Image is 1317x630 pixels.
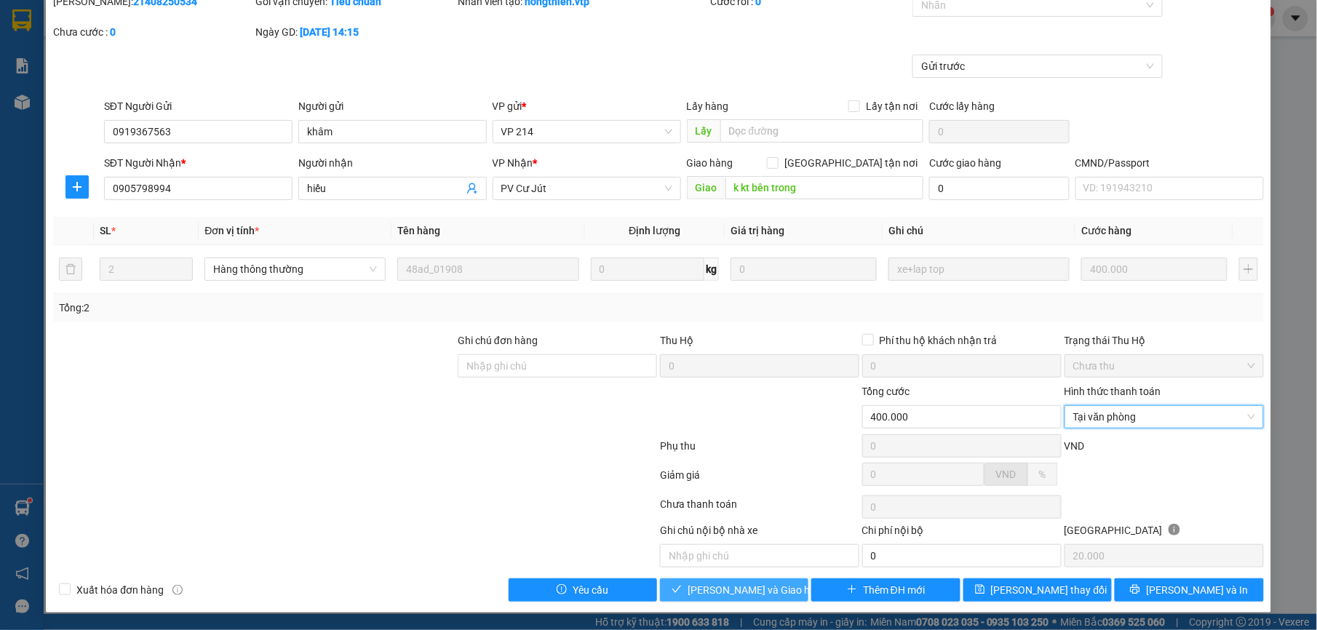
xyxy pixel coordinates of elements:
span: Giá trị hàng [731,225,784,236]
span: exclamation-circle [557,584,567,596]
span: Cước hàng [1081,225,1131,236]
span: VP Nhận [493,157,533,169]
span: Thêm ĐH mới [863,582,925,598]
span: Tại văn phòng [1073,406,1255,428]
span: Lấy [687,119,720,143]
input: VD: Bàn, Ghế [397,258,578,281]
div: Ghi chú nội bộ nhà xe [660,522,859,544]
button: save[PERSON_NAME] thay đổi [963,578,1112,602]
input: Ghi chú đơn hàng [458,354,657,378]
button: printer[PERSON_NAME] và In [1115,578,1263,602]
span: Nơi nhận: [111,101,135,122]
span: % [1039,468,1046,480]
span: Chưa thu [1073,355,1255,377]
label: Ghi chú đơn hàng [458,335,538,346]
span: [GEOGRAPHIC_DATA] tận nơi [779,155,923,171]
div: Chưa cước : [53,24,252,40]
span: Nơi gửi: [15,101,30,122]
span: [PERSON_NAME] thay đổi [991,582,1107,598]
span: printer [1130,584,1140,596]
span: [PERSON_NAME] và In [1146,582,1248,598]
input: 0 [731,258,877,281]
button: plus [1239,258,1258,281]
div: [GEOGRAPHIC_DATA] [1065,522,1264,544]
div: Tổng: 2 [59,300,509,316]
span: Yêu cầu [573,582,608,598]
span: VND [996,468,1016,480]
div: Phụ thu [658,438,861,463]
input: Dọc đường [720,119,924,143]
span: PV Cư Jút [49,102,81,110]
input: Dọc đường [725,176,924,199]
div: Chưa thanh toán [658,496,861,522]
div: VP gửi [493,98,681,114]
div: Người gửi [298,98,487,114]
div: CMND/Passport [1075,155,1264,171]
span: Lấy hàng [687,100,729,112]
input: Nhập ghi chú [660,544,859,567]
span: plus [66,181,88,193]
div: Ngày GD: [255,24,455,40]
span: 09:34:27 [DATE] [138,65,205,76]
div: Người nhận [298,155,487,171]
span: Thu Hộ [660,335,693,346]
label: Cước lấy hàng [929,100,995,112]
div: SĐT Người Gửi [104,98,293,114]
span: Gửi trước [921,55,1153,77]
div: Trạng thái Thu Hộ [1065,332,1264,348]
input: Cước giao hàng [929,177,1069,200]
span: Giao [687,176,725,199]
label: Cước giao hàng [929,157,1001,169]
button: delete [59,258,82,281]
span: Xuất hóa đơn hàng [71,582,170,598]
span: Tên hàng [397,225,440,236]
input: 0 [1081,258,1228,281]
strong: BIÊN NHẬN GỬI HÀNG HOÁ [50,87,169,98]
span: Định lượng [629,225,680,236]
div: SĐT Người Nhận [104,155,293,171]
button: plusThêm ĐH mới [811,578,960,602]
input: Ghi Chú [888,258,1070,281]
span: save [975,584,985,596]
span: user-add [466,183,478,194]
b: [DATE] 14:15 [300,26,359,38]
span: Giao hàng [687,157,733,169]
th: Ghi chú [883,217,1075,245]
span: CJ08250195 [147,55,205,65]
button: exclamation-circleYêu cầu [509,578,657,602]
strong: CÔNG TY TNHH [GEOGRAPHIC_DATA] 214 QL13 - P.26 - Q.BÌNH THẠNH - TP HCM 1900888606 [38,23,118,78]
span: check [672,584,682,596]
button: check[PERSON_NAME] và Giao hàng [660,578,808,602]
span: info-circle [172,585,183,595]
span: Đơn vị tính [204,225,259,236]
span: VND [1065,440,1085,452]
img: logo [15,33,33,69]
span: PV Cư Jút [501,178,672,199]
span: VP 214 [501,121,672,143]
span: Hàng thông thường [213,258,377,280]
button: plus [65,175,89,199]
label: Hình thức thanh toán [1065,386,1161,397]
span: kg [704,258,719,281]
span: info-circle [1169,524,1180,535]
div: Chi phí nội bộ [862,522,1062,544]
span: Lấy tận nơi [860,98,923,114]
span: SL [100,225,111,236]
div: Giảm giá [658,467,861,493]
span: Phí thu hộ khách nhận trả [874,332,1003,348]
span: plus [847,584,857,596]
input: Cước lấy hàng [929,120,1069,143]
b: 0 [110,26,116,38]
span: [PERSON_NAME] và Giao hàng [688,582,827,598]
span: Tổng cước [862,386,910,397]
